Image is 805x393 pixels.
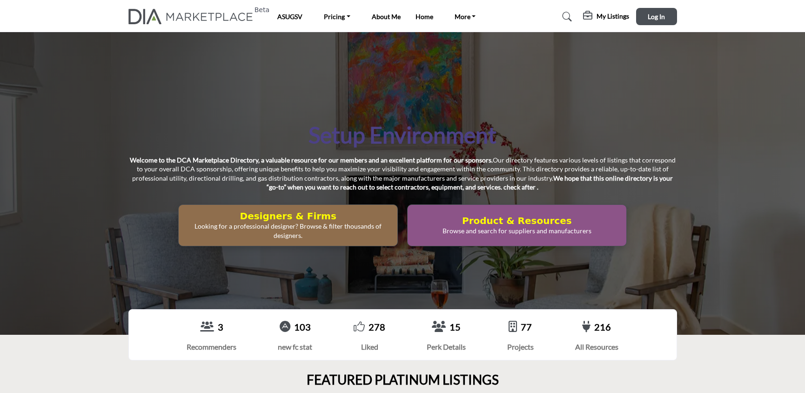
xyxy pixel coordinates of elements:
a: More [448,10,483,23]
button: Product & Resources Browse and search for suppliers and manufacturers [407,204,627,246]
p: Looking for a professional designer? Browse & filter thousands of designers. [181,222,395,240]
a: 216 [594,321,611,332]
i: Go to Liked [354,321,365,332]
a: 278 [369,321,385,332]
h1: Setup Environment [309,121,496,149]
span: Log In [648,13,665,20]
button: Designers & Firms Looking for a professional designer? Browse & filter thousands of designers. [178,204,398,246]
a: Pricing [317,10,357,23]
div: new fc stat [278,341,312,352]
a: View Recommenders [200,321,214,333]
a: About Me [372,13,401,20]
a: 103 [294,321,311,332]
a: Beta [128,9,258,24]
a: ASUGSV [277,13,302,20]
div: My Listings [583,11,629,22]
div: All Resources [575,341,618,352]
img: Site Logo [128,9,258,24]
a: Home [416,13,433,20]
div: Liked [354,341,385,352]
h2: Product & Resources [410,215,624,226]
div: Recommenders [187,341,236,352]
p: Our directory features various levels of listings that correspond to your overall DCA sponsorship... [128,156,677,192]
button: Log In [636,8,677,25]
p: Browse and search for suppliers and manufacturers [410,226,624,236]
h5: My Listings [597,12,629,20]
div: Projects [507,341,534,352]
h2: FEATURED PLATINUM LISTINGS [307,372,499,388]
div: Perk Details [427,341,466,352]
a: Search [553,9,578,24]
h6: Beta [255,6,269,14]
h2: Designers & Firms [181,210,395,222]
a: 3 [218,321,223,332]
strong: Welcome to the DCA Marketplace Directory, a valuable resource for our members and an excellent pl... [130,156,493,164]
a: 77 [521,321,532,332]
a: 15 [449,321,461,332]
